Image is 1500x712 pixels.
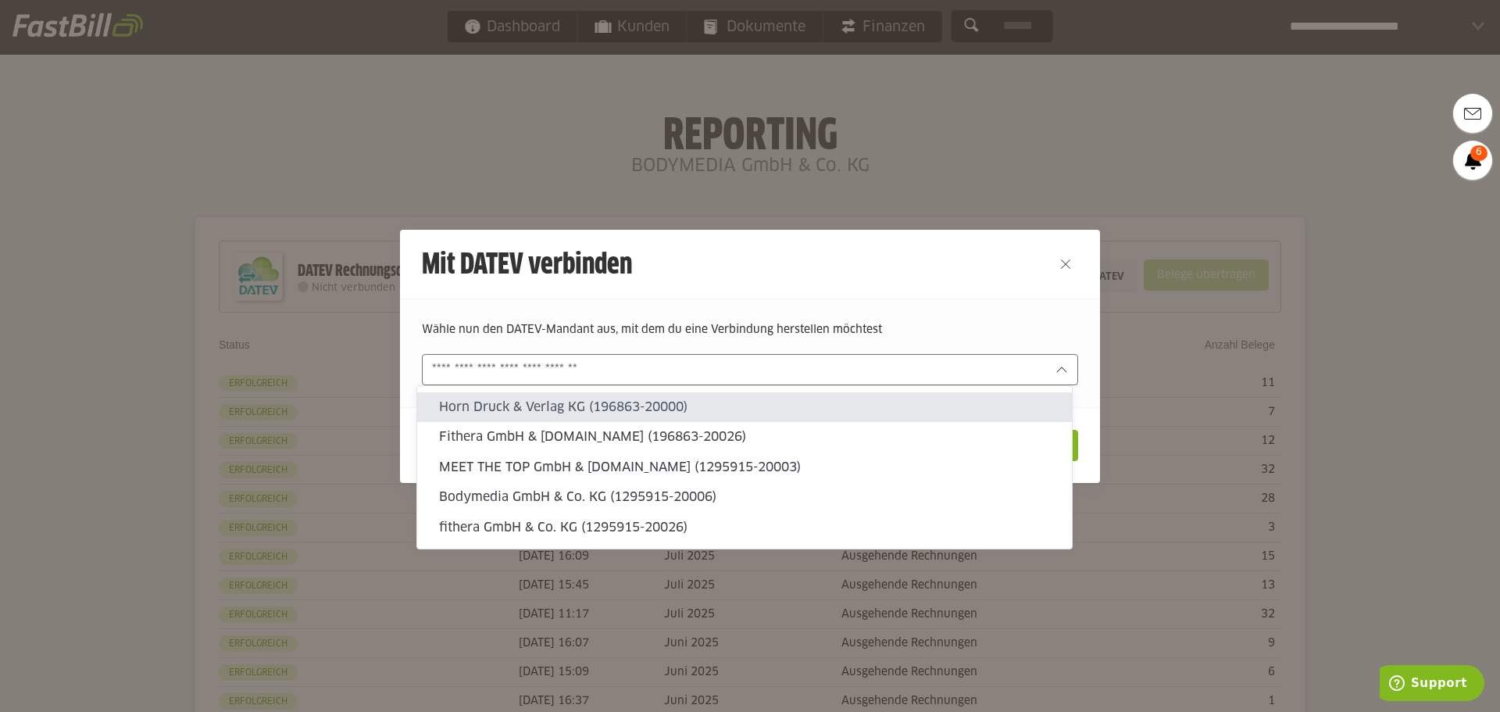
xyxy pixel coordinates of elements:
[417,452,1072,481] sl-option: MEET THE TOP GmbH & [DOMAIN_NAME] (1295915-20003)
[1380,665,1484,704] iframe: Öffnet ein Widget, in dem Sie weitere Informationen finden
[1453,141,1492,180] a: 6
[417,392,1072,422] sl-option: Horn Druck & Verlag KG (196863-20000)
[422,321,1078,338] p: Wähle nun den DATEV-Mandant aus, mit dem du eine Verbindung herstellen möchtest
[417,422,1072,452] sl-option: Fithera GmbH & [DOMAIN_NAME] (196863-20026)
[417,482,1072,512] sl-option: Bodymedia GmbH & Co. KG (1295915-20006)
[417,512,1072,542] sl-option: fithera GmbH & Co. KG (1295915-20026)
[1470,145,1487,161] span: 6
